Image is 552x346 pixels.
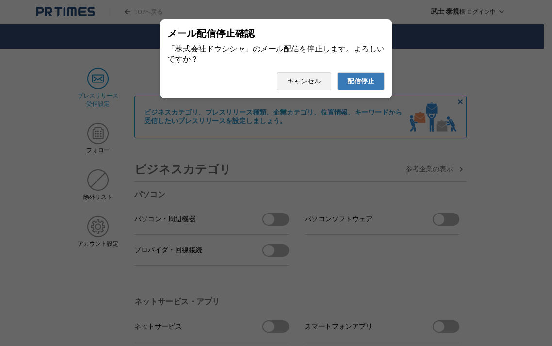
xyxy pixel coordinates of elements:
[287,77,321,86] span: キャンセル
[167,27,255,40] span: メール配信停止確認
[167,44,385,65] div: 「株式会社ドウシシャ」のメール配信を停止します。よろしいですか？
[337,72,385,90] button: 配信停止
[277,72,331,90] button: キャンセル
[347,77,374,86] span: 配信停止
